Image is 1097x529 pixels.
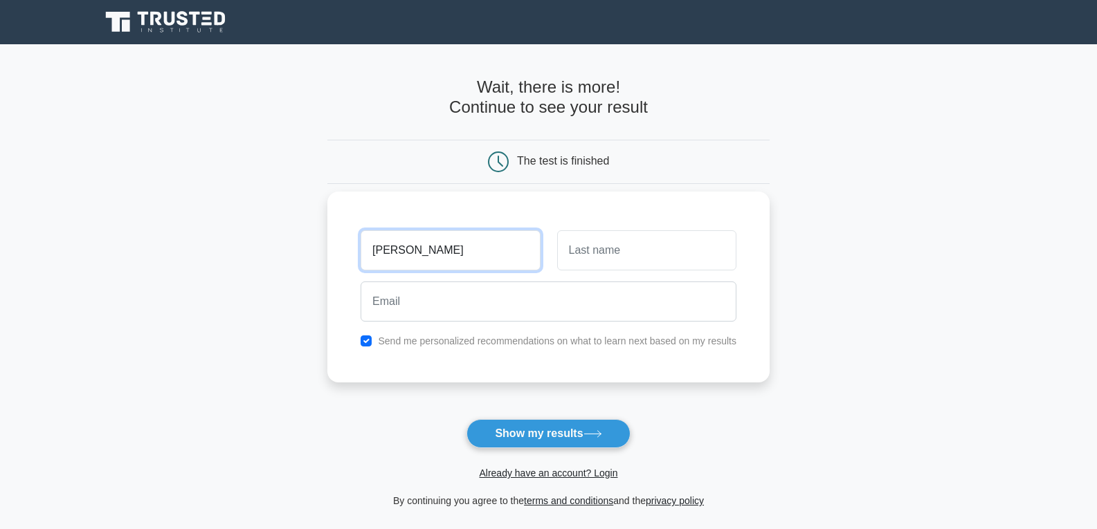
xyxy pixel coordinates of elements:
input: Last name [557,230,736,270]
input: Email [361,281,736,322]
input: First name [361,230,540,270]
div: The test is finished [517,155,609,167]
a: Already have an account? Login [479,467,617,479]
a: terms and conditions [524,495,613,506]
h4: Wait, there is more! Continue to see your result [327,77,770,118]
label: Send me personalized recommendations on what to learn next based on my results [378,335,736,346]
div: By continuing you agree to the and the [319,492,778,509]
button: Show my results [466,419,630,448]
a: privacy policy [646,495,704,506]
